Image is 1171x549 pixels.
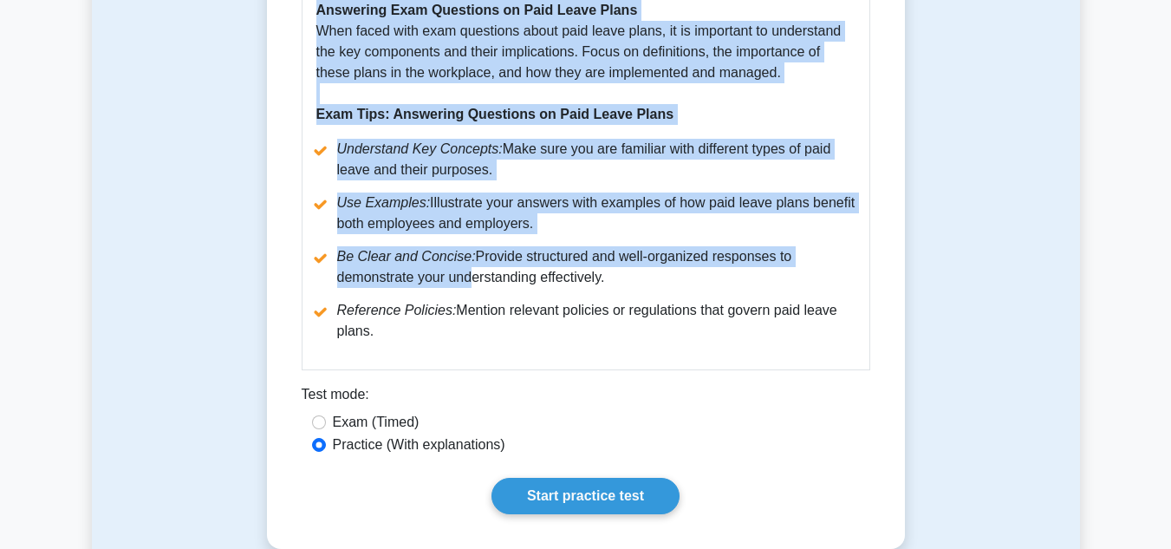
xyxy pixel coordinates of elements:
[491,478,680,514] a: Start practice test
[316,139,855,180] li: Make sure you are familiar with different types of paid leave and their purposes.
[316,107,674,121] b: Exam Tips: Answering Questions on Paid Leave Plans
[333,412,420,433] label: Exam (Timed)
[316,246,855,288] li: Provide structured and well-organized responses to demonstrate your understanding effectively.
[337,303,457,317] i: Reference Policies:
[333,435,505,455] label: Practice (With explanations)
[302,384,870,412] div: Test mode:
[337,141,503,156] i: Understand Key Concepts:
[337,249,476,264] i: Be Clear and Concise:
[316,300,855,342] li: Mention relevant policies or regulations that govern paid leave plans.
[316,193,855,234] li: Illustrate your answers with examples of how paid leave plans benefit both employees and employers.
[316,3,638,17] b: Answering Exam Questions on Paid Leave Plans
[337,195,431,210] i: Use Examples:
